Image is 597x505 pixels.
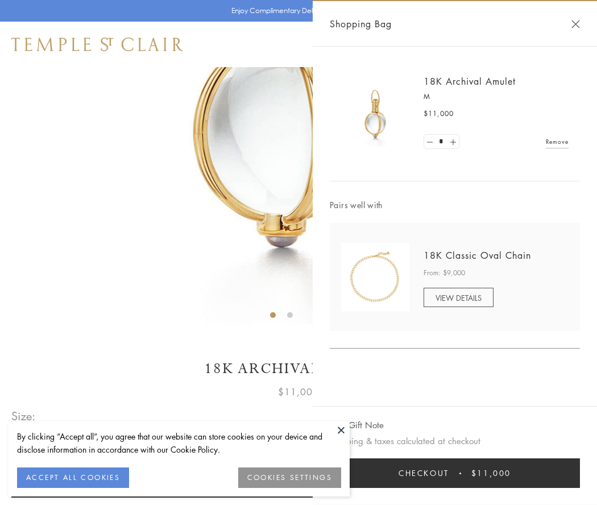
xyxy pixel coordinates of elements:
[424,75,516,88] a: 18K Archival Amulet
[330,434,580,448] p: Shipping & taxes calculated at checkout
[17,467,129,488] button: ACCEPT ALL COOKIES
[424,108,454,119] span: $11,000
[471,467,511,479] span: $11,000
[278,384,319,399] span: $11,000
[424,267,465,279] span: From: $9,000
[436,292,482,303] span: VIEW DETAILS
[571,20,580,28] button: Close Shopping Bag
[424,135,436,149] a: Set quantity to 0
[17,430,341,456] div: By clicking “Accept all”, you agree that our website can store cookies on your device and disclos...
[341,80,409,148] img: 18K Archival Amulet
[546,135,569,148] a: Remove
[330,16,392,31] span: Shopping Bag
[11,359,586,379] h1: 18K Archival Amulet
[238,467,341,488] button: COOKIES SETTINGS
[231,5,360,16] p: Enjoy Complimentary Delivery & Returns
[447,135,458,149] a: Set quantity to 2
[424,288,494,307] a: VIEW DETAILS
[11,407,36,425] span: Size:
[424,249,531,262] a: 18K Classic Oval Chain
[11,38,183,51] img: Temple St. Clair
[424,91,569,102] p: M
[330,418,384,432] button: Add Gift Note
[330,198,580,212] span: Pairs well with
[330,458,580,488] button: Checkout $11,000
[399,467,449,479] span: Checkout
[341,243,409,311] img: N88865-OV18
